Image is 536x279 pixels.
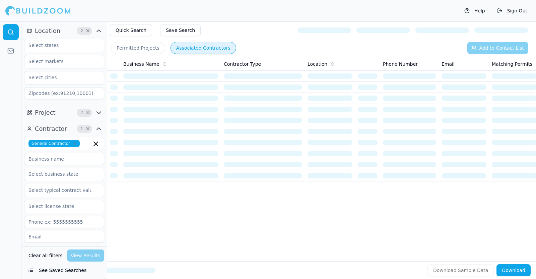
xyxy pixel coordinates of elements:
input: Select license state [24,200,95,212]
span: Business Name [123,61,159,67]
input: Select states [24,39,95,51]
button: Save Search [160,24,201,36]
span: Contractor [35,124,67,133]
span: Clear Project filters [85,111,90,114]
input: Select typical contract value [24,184,95,196]
span: 1 [78,125,85,132]
span: 2 [78,109,85,116]
button: Clear all filters [27,249,64,262]
span: Matching Permits [492,61,532,67]
input: Business name [24,153,104,165]
span: Clear Contractor filters [85,127,90,130]
input: Select business state [24,168,95,180]
button: Permitted Projects [111,42,165,54]
span: 2 [78,27,85,34]
span: Location [308,61,327,67]
span: Clear Location filters [85,29,90,33]
button: See Saved Searches [24,264,104,276]
input: Zipcodes (ex:91210,10001) [24,87,104,99]
input: Select markets [24,55,95,67]
span: Project [35,108,56,117]
button: Project2Clear Project filters [24,107,104,118]
button: Location2Clear Location filters [24,25,104,36]
button: Help [461,5,488,16]
span: Location [35,26,60,36]
button: Quick Search [110,24,152,36]
span: Email [442,61,455,67]
span: Contractor Type [224,61,261,67]
input: Select cities [24,71,95,83]
input: Phone ex: 5555555555 [24,216,104,228]
button: Associated Contractors [171,42,236,54]
button: Download [496,264,531,276]
span: General Contractor [28,140,80,147]
input: Email [24,231,104,243]
button: Sign Out [494,5,531,16]
button: Contractor1Clear Contractor filters [24,123,104,134]
span: Phone Number [383,61,418,67]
